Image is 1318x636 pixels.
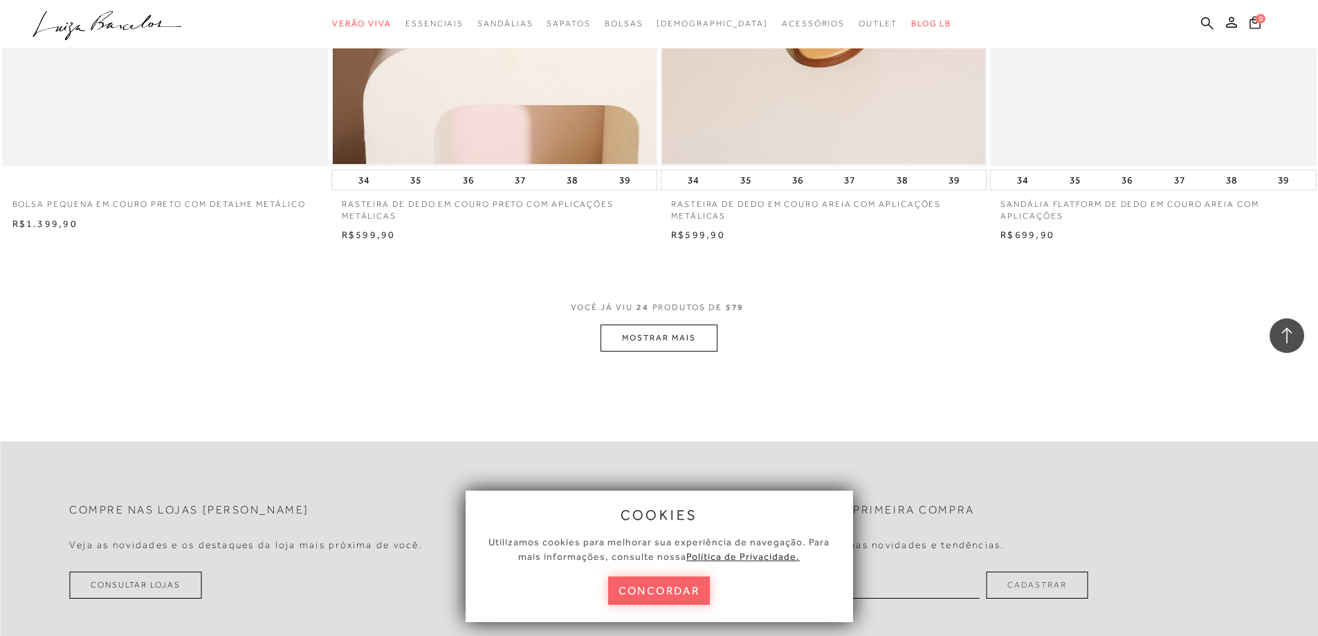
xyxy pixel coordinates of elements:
span: cookies [621,507,698,523]
span: Sapatos [547,19,590,28]
button: 34 [1013,170,1032,190]
button: 37 [511,170,530,190]
button: 36 [788,170,807,190]
button: 34 [684,170,703,190]
span: 579 [726,302,744,312]
button: 36 [459,170,478,190]
h4: Veja as novidades e os destaques da loja mais próxima de você. [69,539,423,551]
span: VOCÊ JÁ VIU PRODUTOS DE [571,302,748,312]
button: 35 [1065,170,1085,190]
button: 37 [1170,170,1189,190]
a: BOLSA PEQUENA EM COURO PRETO COM DETALHE METÁLICO [2,190,328,210]
button: 35 [406,170,425,190]
a: RASTEIRA DE DEDO EM COURO AREIA COM APLICAÇÕES METÁLICAS [661,190,987,222]
button: 39 [1274,170,1293,190]
a: noSubCategoriesText [477,11,533,37]
button: Cadastrar [986,572,1088,599]
a: noSubCategoriesText [605,11,643,37]
a: SANDÁLIA FLATFORM DE DEDO EM COURO AREIA COM APLICAÇÕES [990,190,1316,222]
a: BLOG LB [911,11,951,37]
span: Bolsas [605,19,643,28]
a: noSubCategoriesText [859,11,897,37]
span: Utilizamos cookies para melhorar sua experiência de navegação. Para mais informações, consulte nossa [488,536,830,562]
button: 39 [944,170,964,190]
span: R$599,90 [342,229,396,240]
a: noSubCategoriesText [782,11,845,37]
button: 36 [1117,170,1137,190]
span: Verão Viva [332,19,392,28]
button: 38 [1222,170,1241,190]
button: 34 [354,170,374,190]
span: Outlet [859,19,897,28]
a: Consultar Lojas [69,572,202,599]
span: BLOG LB [911,19,951,28]
a: Política de Privacidade. [686,551,800,562]
span: Essenciais [405,19,464,28]
span: Acessórios [782,19,845,28]
span: R$699,90 [1000,229,1054,240]
a: RASTEIRA DE DEDO EM COURO PRETO COM APLICAÇÕES METÁLICAS [331,190,657,222]
span: Sandálias [477,19,533,28]
button: concordar [608,576,711,605]
span: R$1.399,90 [12,218,77,229]
span: 24 [637,302,649,312]
a: noSubCategoriesText [332,11,392,37]
button: 38 [562,170,582,190]
button: 0 [1245,15,1265,34]
span: R$599,90 [671,229,725,240]
span: 0 [1256,14,1265,24]
span: [DEMOGRAPHIC_DATA] [657,19,768,28]
button: MOSTRAR MAIS [601,325,717,352]
h2: Compre nas lojas [PERSON_NAME] [69,504,309,517]
button: 35 [736,170,756,190]
a: noSubCategoriesText [405,11,464,37]
button: 38 [893,170,912,190]
button: 37 [840,170,859,190]
button: 39 [615,170,634,190]
a: noSubCategoriesText [547,11,590,37]
a: noSubCategoriesText [657,11,768,37]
